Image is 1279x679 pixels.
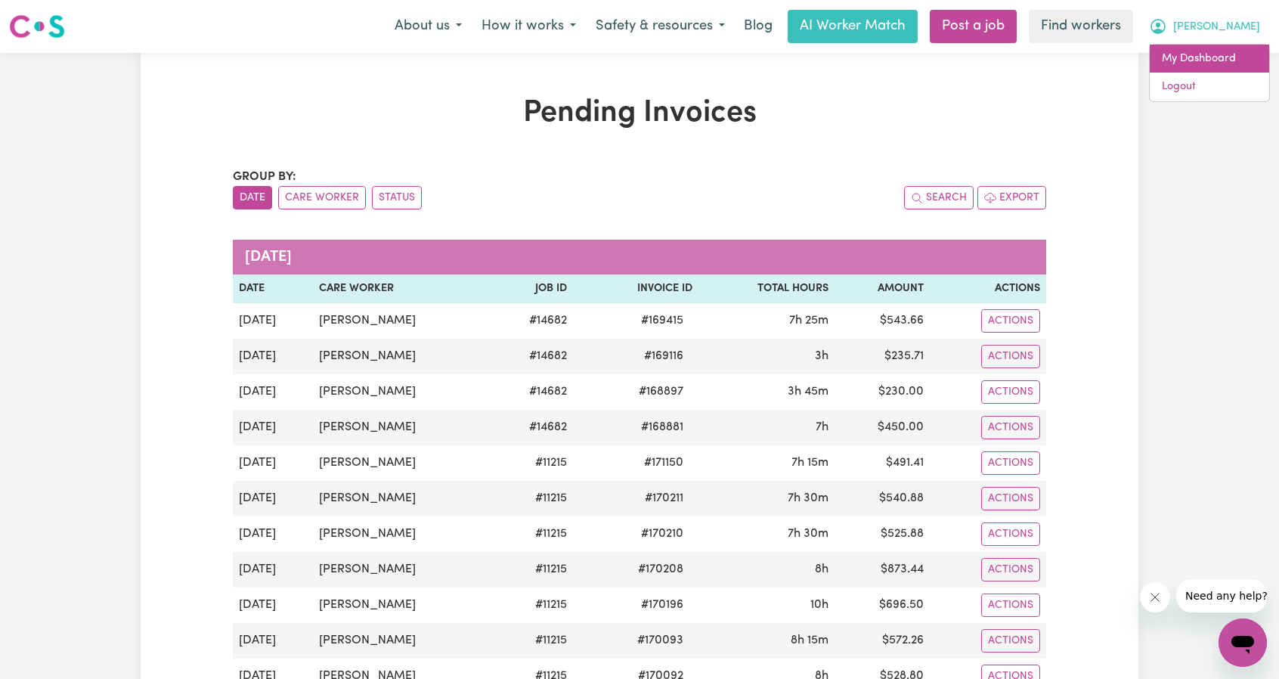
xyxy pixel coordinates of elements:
button: Safety & resources [586,11,735,42]
button: Actions [981,594,1040,617]
td: [PERSON_NAME] [313,374,491,410]
a: Logout [1150,73,1269,101]
td: [PERSON_NAME] [313,516,491,552]
button: Actions [981,629,1040,653]
th: Invoice ID [573,274,699,303]
td: # 14682 [491,339,573,374]
span: 7 hours 30 minutes [788,528,828,540]
td: # 14682 [491,303,573,339]
button: Actions [981,309,1040,333]
td: # 11215 [491,588,573,623]
td: $ 873.44 [835,552,930,588]
span: 7 hours [816,421,828,433]
td: # 11215 [491,516,573,552]
span: 10 hours [810,599,828,611]
td: [DATE] [233,623,313,659]
span: # 170211 [636,489,692,507]
td: $ 230.00 [835,374,930,410]
td: $ 543.66 [835,303,930,339]
td: [PERSON_NAME] [313,410,491,445]
td: # 14682 [491,374,573,410]
button: Export [977,186,1046,209]
span: # 170210 [632,525,692,543]
caption: [DATE] [233,240,1046,274]
td: # 11215 [491,623,573,659]
td: [DATE] [233,303,313,339]
td: $ 696.50 [835,588,930,623]
td: [DATE] [233,481,313,516]
span: # 169415 [632,312,692,330]
a: Careseekers logo [9,9,65,44]
span: 8 hours [815,563,828,575]
button: Actions [981,380,1040,404]
td: $ 540.88 [835,481,930,516]
td: [DATE] [233,410,313,445]
span: Group by: [233,171,296,183]
iframe: Close message [1140,582,1170,612]
td: # 11215 [491,552,573,588]
span: # 168897 [630,383,692,401]
button: sort invoices by paid status [372,186,422,209]
a: Find workers [1029,10,1133,43]
td: $ 235.71 [835,339,930,374]
a: AI Worker Match [788,10,918,43]
span: 3 hours [815,350,828,362]
td: $ 572.26 [835,623,930,659]
button: Actions [981,451,1040,475]
td: [DATE] [233,374,313,410]
th: Care Worker [313,274,491,303]
span: 7 hours 30 minutes [788,492,828,504]
button: How it works [472,11,586,42]
button: Actions [981,345,1040,368]
td: $ 450.00 [835,410,930,445]
span: # 168881 [632,418,692,436]
td: [PERSON_NAME] [313,339,491,374]
iframe: Button to launch messaging window [1219,619,1267,667]
button: Search [904,186,974,209]
td: [DATE] [233,445,313,481]
td: [PERSON_NAME] [313,303,491,339]
iframe: Message from company [1176,579,1267,612]
span: # 169116 [635,347,692,365]
td: [DATE] [233,588,313,623]
td: # 14682 [491,410,573,445]
span: # 170196 [632,596,692,614]
span: 7 hours 15 minutes [791,457,828,469]
td: [DATE] [233,516,313,552]
td: [PERSON_NAME] [313,623,491,659]
td: [PERSON_NAME] [313,445,491,481]
span: # 170093 [628,631,692,650]
td: # 11215 [491,445,573,481]
td: $ 525.88 [835,516,930,552]
span: 7 hours 25 minutes [789,315,828,327]
button: Actions [981,558,1040,581]
td: # 11215 [491,481,573,516]
td: [PERSON_NAME] [313,588,491,623]
th: Date [233,274,313,303]
span: 3 hours 45 minutes [788,386,828,398]
span: Need any help? [9,11,91,23]
td: [PERSON_NAME] [313,552,491,588]
span: 8 hours 15 minutes [791,634,828,646]
button: sort invoices by date [233,186,272,209]
th: Amount [835,274,930,303]
a: My Dashboard [1150,45,1269,73]
a: Post a job [930,10,1017,43]
span: # 171150 [635,454,692,472]
h1: Pending Invoices [233,95,1046,132]
td: [DATE] [233,552,313,588]
button: Actions [981,416,1040,439]
button: Actions [981,522,1040,546]
span: # 170208 [629,560,692,578]
td: [PERSON_NAME] [313,481,491,516]
th: Job ID [491,274,573,303]
button: sort invoices by care worker [278,186,366,209]
img: Careseekers logo [9,13,65,40]
button: My Account [1139,11,1270,42]
a: Blog [735,10,782,43]
button: About us [385,11,472,42]
td: $ 491.41 [835,445,930,481]
td: [DATE] [233,339,313,374]
span: [PERSON_NAME] [1173,19,1260,36]
th: Total Hours [698,274,835,303]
